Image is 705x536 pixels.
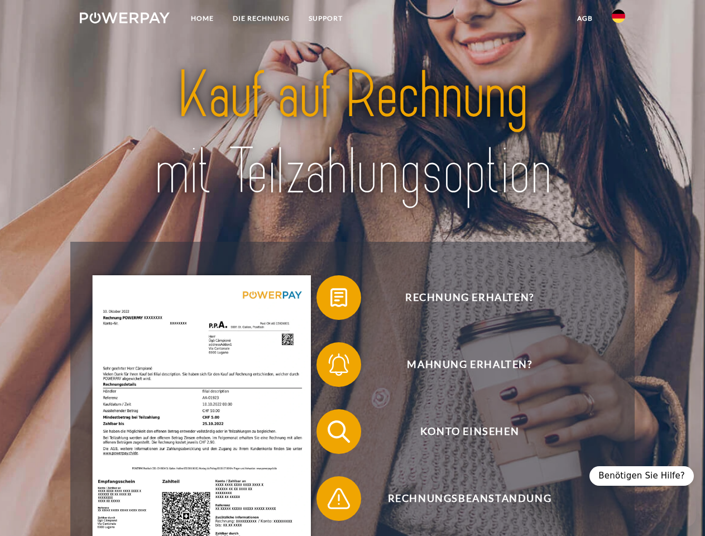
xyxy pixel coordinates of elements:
div: Benötigen Sie Hilfe? [589,466,694,486]
img: qb_warning.svg [325,485,353,513]
img: qb_search.svg [325,418,353,446]
span: Konto einsehen [333,409,606,454]
iframe: Button to launch messaging window [660,491,696,527]
span: Rechnung erhalten? [333,275,606,320]
img: de [612,9,625,23]
button: Mahnung erhalten? [316,342,607,387]
img: logo-powerpay-white.svg [80,12,170,23]
button: Konto einsehen [316,409,607,454]
span: Mahnung erhalten? [333,342,606,387]
button: Rechnungsbeanstandung [316,476,607,521]
img: qb_bill.svg [325,284,353,312]
a: SUPPORT [299,8,352,28]
span: Rechnungsbeanstandung [333,476,606,521]
button: Rechnung erhalten? [316,275,607,320]
img: title-powerpay_de.svg [107,54,598,214]
a: Home [181,8,223,28]
img: qb_bell.svg [325,351,353,379]
a: agb [568,8,602,28]
a: DIE RECHNUNG [223,8,299,28]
